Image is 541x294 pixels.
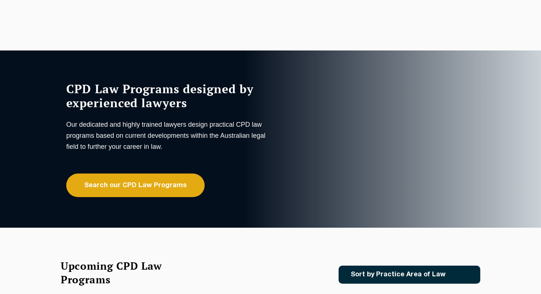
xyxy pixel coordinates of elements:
img: Icon [457,272,466,278]
a: Sort by Practice Area of Law [339,266,480,284]
h2: Upcoming CPD Law Programs [61,259,180,286]
p: Our dedicated and highly trained lawyers design practical CPD law programs based on current devel... [66,119,269,152]
a: Search our CPD Law Programs [66,174,205,197]
h1: CPD Law Programs designed by experienced lawyers [66,82,269,110]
